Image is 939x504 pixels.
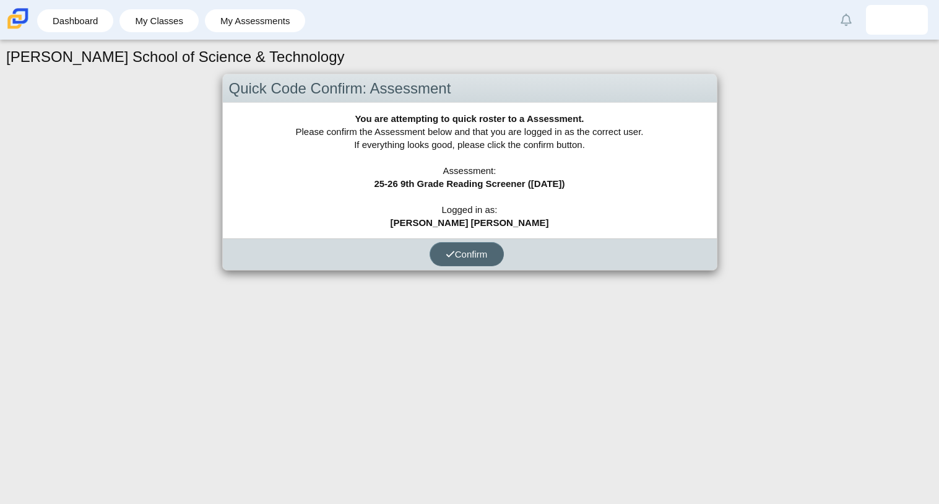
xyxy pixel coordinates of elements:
[5,6,31,32] img: Carmen School of Science & Technology
[833,6,860,33] a: Alerts
[374,178,565,189] b: 25-26 9th Grade Reading Screener ([DATE])
[126,9,193,32] a: My Classes
[223,103,717,238] div: Please confirm the Assessment below and that you are logged in as the correct user. If everything...
[866,5,928,35] a: andrea.villaarroyo.gwK2th
[6,46,345,67] h1: [PERSON_NAME] School of Science & Technology
[430,242,504,266] button: Confirm
[446,249,488,259] span: Confirm
[43,9,107,32] a: Dashboard
[391,217,549,228] b: [PERSON_NAME] [PERSON_NAME]
[211,9,300,32] a: My Assessments
[355,113,584,124] b: You are attempting to quick roster to a Assessment.
[5,23,31,33] a: Carmen School of Science & Technology
[887,10,907,30] img: andrea.villaarroyo.gwK2th
[223,74,717,103] div: Quick Code Confirm: Assessment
